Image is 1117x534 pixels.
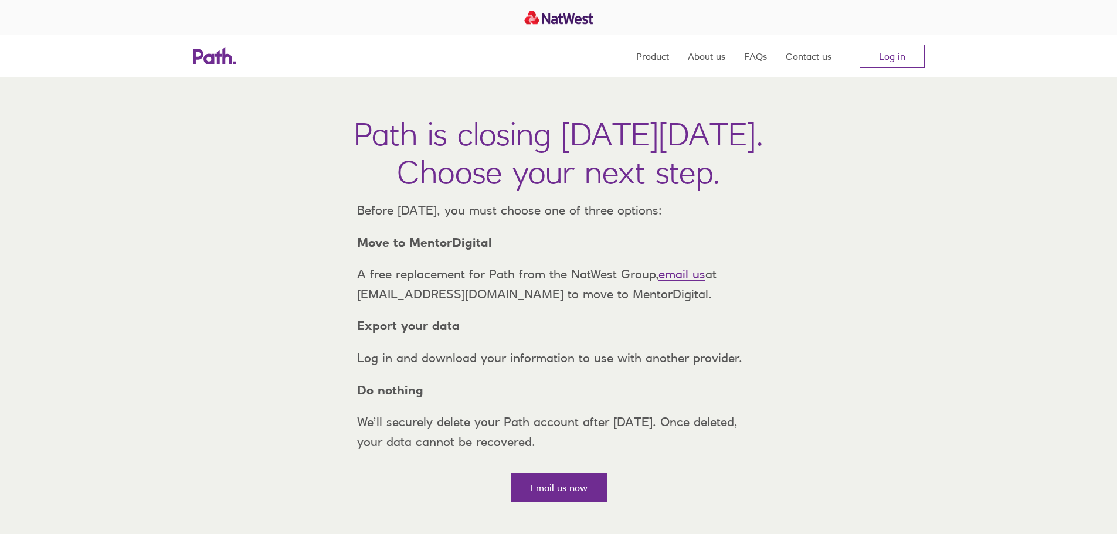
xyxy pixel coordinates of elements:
[658,267,705,281] a: email us
[688,35,725,77] a: About us
[348,412,770,451] p: We’ll securely delete your Path account after [DATE]. Once deleted, your data cannot be recovered.
[348,348,770,368] p: Log in and download your information to use with another provider.
[744,35,767,77] a: FAQs
[354,115,763,191] h1: Path is closing [DATE][DATE]. Choose your next step.
[357,383,423,397] strong: Do nothing
[357,318,460,333] strong: Export your data
[348,200,770,220] p: Before [DATE], you must choose one of three options:
[636,35,669,77] a: Product
[511,473,607,502] a: Email us now
[348,264,770,304] p: A free replacement for Path from the NatWest Group, at [EMAIL_ADDRESS][DOMAIN_NAME] to move to Me...
[357,235,492,250] strong: Move to MentorDigital
[786,35,831,77] a: Contact us
[860,45,925,68] a: Log in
